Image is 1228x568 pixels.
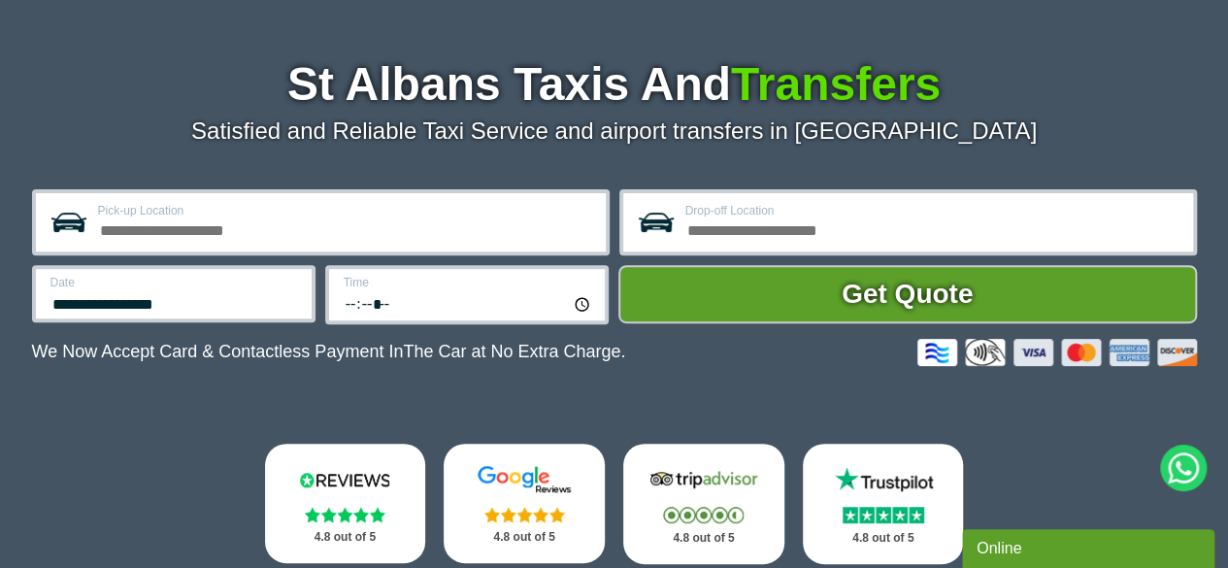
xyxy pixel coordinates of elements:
label: Drop-off Location [685,205,1181,217]
h1: St Albans Taxis And [32,61,1197,108]
p: 4.8 out of 5 [286,525,405,550]
button: Get Quote [618,265,1197,323]
p: We Now Accept Card & Contactless Payment In [32,342,626,362]
img: Stars [484,507,565,522]
p: Satisfied and Reliable Taxi Service and airport transfers in [GEOGRAPHIC_DATA] [32,117,1197,145]
img: Credit And Debit Cards [917,339,1197,366]
a: Google Stars 4.8 out of 5 [444,444,605,563]
label: Date [50,277,300,288]
img: Reviews.io [286,465,403,494]
a: Tripadvisor Stars 4.8 out of 5 [623,444,784,564]
span: The Car at No Extra Charge. [403,342,625,361]
img: Trustpilot [825,465,942,494]
img: Stars [843,507,924,523]
label: Time [344,277,593,288]
img: Stars [663,507,744,523]
p: 4.8 out of 5 [824,526,943,551]
p: 4.8 out of 5 [645,526,763,551]
p: 4.8 out of 5 [465,525,583,550]
a: Trustpilot Stars 4.8 out of 5 [803,444,964,564]
span: Transfers [731,58,941,110]
img: Tripadvisor [646,465,762,494]
img: Google [466,465,582,494]
a: Reviews.io Stars 4.8 out of 5 [265,444,426,563]
img: Stars [305,507,385,522]
label: Pick-up Location [98,205,594,217]
iframe: chat widget [962,525,1218,568]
